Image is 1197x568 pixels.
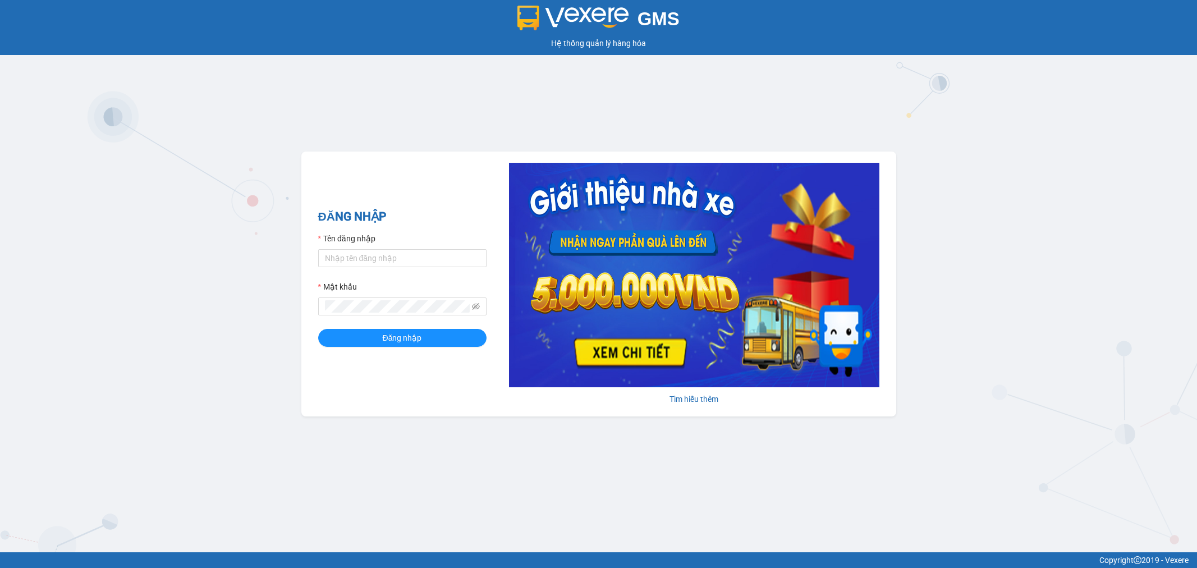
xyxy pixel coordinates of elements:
[509,163,879,387] img: banner-0
[318,329,487,347] button: Đăng nhập
[509,393,879,405] div: Tìm hiểu thêm
[472,303,480,310] span: eye-invisible
[383,332,422,344] span: Đăng nhập
[517,6,629,30] img: logo 2
[8,554,1189,566] div: Copyright 2019 - Vexere
[3,37,1194,49] div: Hệ thống quản lý hàng hóa
[318,281,357,293] label: Mật khẩu
[638,8,680,29] span: GMS
[318,208,487,226] h2: ĐĂNG NHẬP
[318,232,375,245] label: Tên đăng nhập
[318,249,487,267] input: Tên đăng nhập
[1134,556,1141,564] span: copyright
[517,17,680,26] a: GMS
[325,300,470,313] input: Mật khẩu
